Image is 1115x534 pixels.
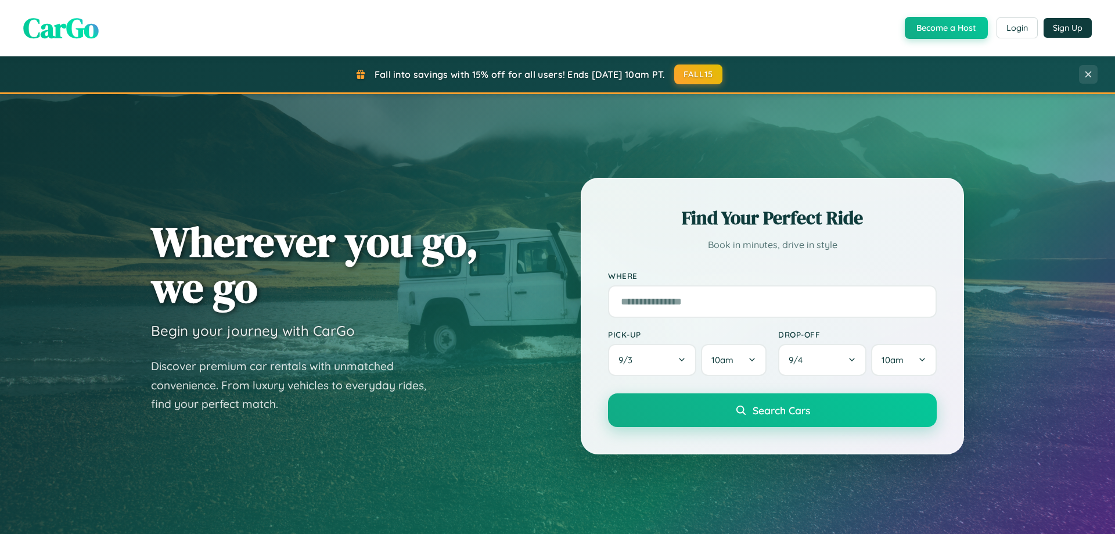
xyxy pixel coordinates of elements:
[151,357,441,414] p: Discover premium car rentals with unmatched convenience. From luxury vehicles to everyday rides, ...
[674,64,723,84] button: FALL15
[608,205,937,231] h2: Find Your Perfect Ride
[711,354,733,365] span: 10am
[608,236,937,253] p: Book in minutes, drive in style
[753,404,810,417] span: Search Cars
[608,329,767,339] label: Pick-up
[882,354,904,365] span: 10am
[997,17,1038,38] button: Login
[151,322,355,339] h3: Begin your journey with CarGo
[608,344,696,376] button: 9/3
[618,354,638,365] span: 9 / 3
[375,69,666,80] span: Fall into savings with 15% off for all users! Ends [DATE] 10am PT.
[871,344,937,376] button: 10am
[23,9,99,47] span: CarGo
[778,344,866,376] button: 9/4
[905,17,988,39] button: Become a Host
[789,354,808,365] span: 9 / 4
[608,393,937,427] button: Search Cars
[701,344,767,376] button: 10am
[1044,18,1092,38] button: Sign Up
[778,329,937,339] label: Drop-off
[151,218,479,310] h1: Wherever you go, we go
[608,271,937,281] label: Where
